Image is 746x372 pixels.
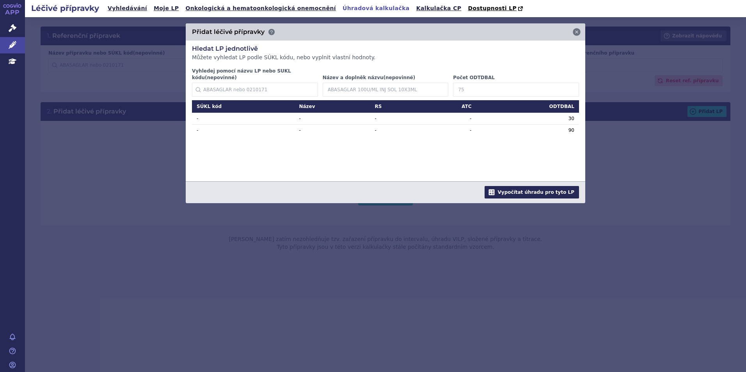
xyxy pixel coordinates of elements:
[476,100,579,113] th: ODTDBAL
[323,83,449,97] input: ABASAGLAR 100U/ML INJ SOL 10X3ML
[370,100,419,113] th: RS
[370,113,419,125] td: -
[192,113,294,125] td: -
[419,113,476,125] td: -
[384,75,416,80] span: (nepovinné)
[25,3,105,14] h2: Léčivé přípravky
[205,75,237,80] span: (nepovinné)
[151,3,181,14] a: Moje LP
[192,100,294,113] th: SÚKL kód
[105,3,149,14] a: Vyhledávání
[294,125,370,136] td: -
[192,68,318,81] label: Vyhledej pomocí názvu LP nebo SUKL kódu
[192,83,318,97] input: ABASAGLAR nebo 0210171
[414,3,464,14] a: Kalkulačka CP
[192,54,579,62] p: Můžete vyhledat LP podle SÚKL kódu, nebo vyplnit vlastní hodnoty.
[192,28,265,36] h3: Přidat léčivé přípravky
[419,125,476,136] td: -
[294,113,370,125] td: -
[192,125,294,136] td: -
[468,5,517,11] span: Dostupnosti LP
[294,100,370,113] th: Název
[453,83,579,97] input: 75
[419,100,476,113] th: ATC
[476,125,579,136] td: 90
[340,3,412,14] a: Úhradová kalkulačka
[485,186,579,198] button: Vypočítat úhradu pro tyto LP
[476,113,579,125] td: 30
[453,74,579,81] label: Počet ODTDBAL
[370,125,419,136] td: -
[183,3,338,14] a: Onkologická a hematoonkologická onemocnění
[465,3,527,14] a: Dostupnosti LP
[323,74,449,81] label: Název a doplněk názvu
[192,44,579,53] h3: Hledat LP jednotlivě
